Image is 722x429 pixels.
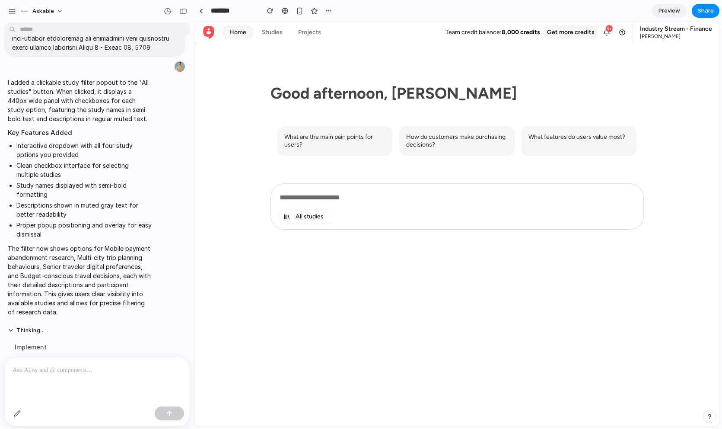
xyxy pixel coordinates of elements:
[8,128,152,138] h2: Key Features Added
[327,104,442,134] button: What features do users value most?
[211,111,313,127] span: How do customers make purchasing decisions?
[96,3,133,17] a: Projects
[16,181,152,199] li: Study names displayed with semi-bold formatting
[17,4,67,18] button: askable
[652,4,687,18] a: Preview
[692,4,719,18] button: Share
[697,6,714,15] span: Share
[32,7,54,16] span: askable
[76,63,449,80] h1: Good afternoon, [PERSON_NAME]
[28,3,58,17] a: Home
[60,3,95,17] a: Studies
[8,78,152,123] p: I added a clickable study filter popout to the "All studies" button. When clicked, it displays a ...
[204,104,320,134] button: How do customers make purchasing decisions?
[83,104,198,134] button: What are the main pain points for users?
[8,337,152,357] div: Implement
[352,6,400,14] span: Get more credits
[8,244,152,317] p: The filter now shows options for Mobile payment abandonment research, Multi-city trip planning be...
[349,3,403,17] button: Get more credits
[438,0,524,20] button: Industry Stream - Finance[PERSON_NAME]
[307,6,345,14] strong: 8,000 credits
[334,111,430,119] span: What features do users value most?
[251,6,307,14] div: Team credit balance:
[16,141,152,159] li: Interactive dropdown with all four study options you provided
[16,161,152,179] li: Clean checkbox interface for selecting multiple studies
[16,201,152,219] li: Descriptions shown in muted gray text for better readability
[405,3,419,17] button: 9+
[658,6,680,15] span: Preview
[445,11,517,18] span: [PERSON_NAME]
[16,221,152,239] li: Proper popup positioning and overlay for easy dismissal
[445,3,517,11] span: Industry Stream - Finance
[101,191,129,198] span: All studies
[89,111,191,127] span: What are the main pain points for users?
[410,3,418,10] div: 9+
